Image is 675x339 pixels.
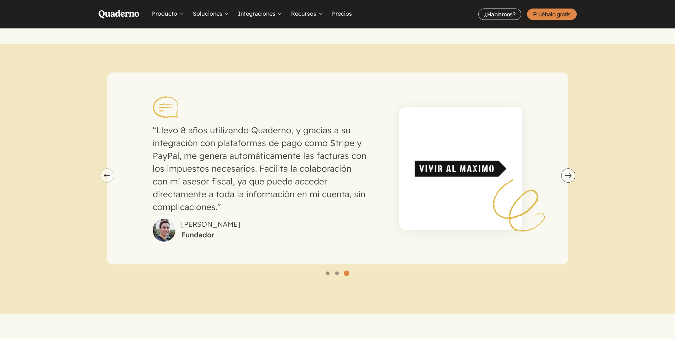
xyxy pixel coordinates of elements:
[107,72,568,264] div: carousel
[181,230,241,240] cite: Fundador
[107,72,568,264] div: slide 3
[399,107,522,230] img: Vivir al Maximo Logo
[181,219,241,242] div: [PERSON_NAME]
[153,219,175,242] img: Photo of Ángel Alegre
[478,9,521,20] a: ¿Hablamos?
[153,124,368,213] p: Llevo 8 años utilizando Quaderno, y gracias a su integración con plataformas de pago como Stripe ...
[527,9,576,20] a: Pruébalo gratis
